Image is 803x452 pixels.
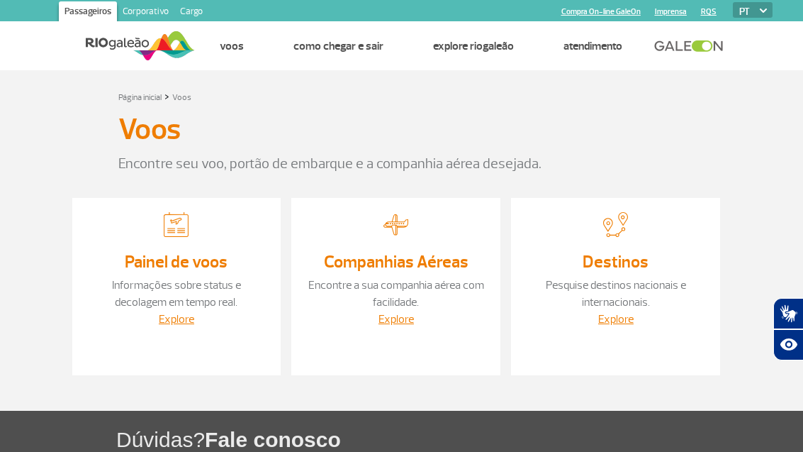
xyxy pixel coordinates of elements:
a: Explore [378,312,414,326]
a: Pesquise destinos nacionais e internacionais. [546,278,686,309]
a: Encontre a sua companhia aérea com facilidade. [308,278,484,309]
a: Destinos [583,251,648,272]
a: Como chegar e sair [293,39,383,53]
a: RQS [701,7,717,16]
a: Voos [220,39,244,53]
a: Companhias Aéreas [324,251,468,272]
h3: Voos [118,112,181,148]
a: Explore [159,312,194,326]
a: Compra On-line GaleOn [561,7,641,16]
a: > [164,88,169,104]
button: Abrir tradutor de língua de sinais. [773,298,803,329]
a: Voos [172,92,191,103]
button: Abrir recursos assistivos. [773,329,803,360]
a: Cargo [174,1,208,24]
span: Fale conosco [205,428,341,451]
a: Imprensa [655,7,687,16]
a: Informações sobre status e decolagem em tempo real. [112,278,241,309]
div: Plugin de acessibilidade da Hand Talk. [773,298,803,360]
a: Painel de voos [125,251,228,272]
a: Atendimento [563,39,622,53]
p: Encontre seu voo, portão de embarque e a companhia aérea desejada. [118,153,685,175]
a: Explore [598,312,634,326]
a: Passageiros [59,1,117,24]
a: Página inicial [118,92,162,103]
a: Explore RIOgaleão [433,39,514,53]
a: Corporativo [117,1,174,24]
